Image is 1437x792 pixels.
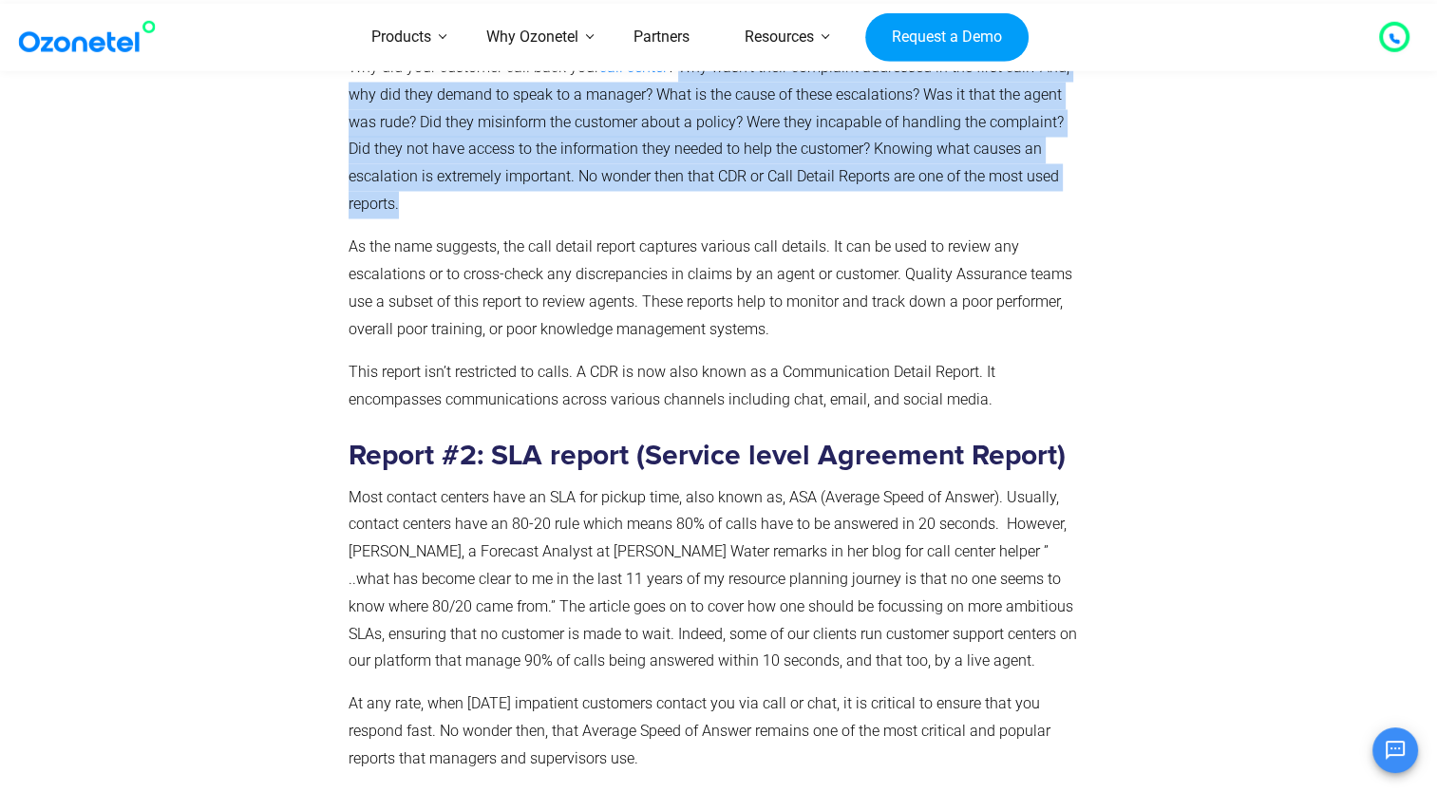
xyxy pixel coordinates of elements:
[606,4,717,71] a: Partners
[349,689,1082,771] p: At any rate, when [DATE] impatient customers contact you via call or chat, it is critical to ensu...
[349,441,1066,469] strong: Report #2: SLA report (Service level Agreement Report)
[865,12,1028,62] a: Request a Demo
[344,4,459,71] a: Products
[717,4,841,71] a: Resources
[349,234,1082,343] p: As the name suggests, the call detail report captures various call details. It can be used to rev...
[459,4,606,71] a: Why Ozonetel
[349,54,1082,218] p: Why did your customer call back your ? Why wasn’t their complaint addressed in the first call? An...
[349,483,1082,675] p: Most contact centers have an SLA for pickup time, also known as, ASA (Average Speed of Answer). U...
[349,358,1082,413] p: This report isn’t restricted to calls. A CDR is now also known as a Communication Detail Report. ...
[1372,727,1418,773] button: Open chat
